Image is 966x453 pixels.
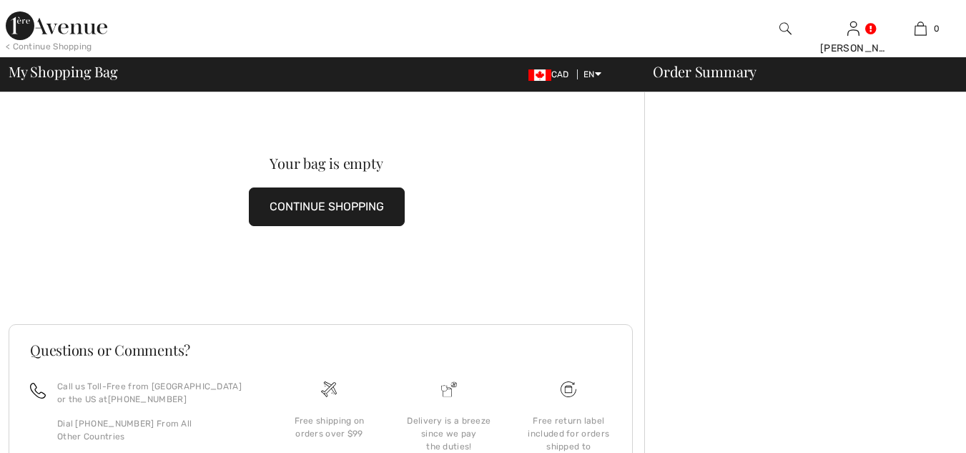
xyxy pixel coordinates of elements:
p: Call us Toll-Free from [GEOGRAPHIC_DATA] or the US at [57,380,252,406]
img: call [30,383,46,399]
p: Dial [PHONE_NUMBER] From All Other Countries [57,417,252,443]
a: [PHONE_NUMBER] [108,394,187,404]
img: search the website [779,20,792,37]
div: Your bag is empty [40,156,612,170]
button: CONTINUE SHOPPING [249,187,405,226]
a: Sign In [847,21,859,35]
img: Canadian Dollar [528,69,551,81]
div: Delivery is a breeze since we pay the duties! [400,414,497,453]
img: Free shipping on orders over $99 [561,381,576,397]
img: My Info [847,20,859,37]
span: EN [583,69,601,79]
img: Free shipping on orders over $99 [321,381,337,397]
span: CAD [528,69,575,79]
h3: Questions or Comments? [30,343,611,357]
div: Free shipping on orders over $99 [281,414,378,440]
img: My Bag [915,20,927,37]
span: My Shopping Bag [9,64,118,79]
a: 0 [887,20,954,37]
span: 0 [934,22,940,35]
div: < Continue Shopping [6,40,92,53]
div: Order Summary [636,64,957,79]
img: 1ère Avenue [6,11,107,40]
img: Delivery is a breeze since we pay the duties! [441,381,457,397]
div: [PERSON_NAME] [820,41,887,56]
